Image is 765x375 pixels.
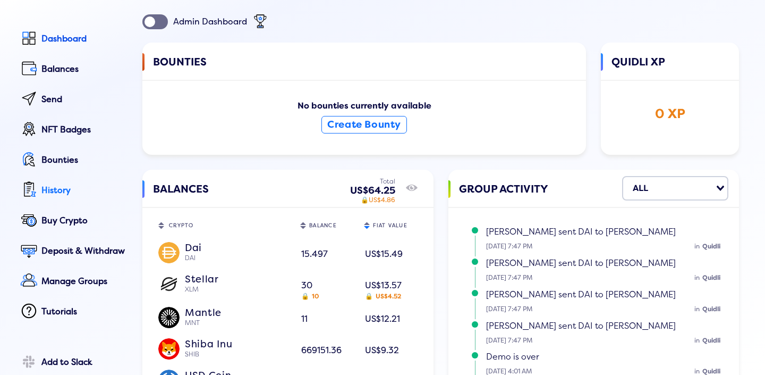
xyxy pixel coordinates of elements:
[486,306,726,313] small: [DATE] 7:47 PM
[486,243,726,251] small: [DATE] 7:47 PM
[185,351,288,359] div: SHIB
[41,155,127,165] div: Bounties
[185,338,288,348] div: Shiba Inu
[486,258,676,269] span: [PERSON_NAME] sent DAI to [PERSON_NAME]
[158,307,180,328] img: MNT
[18,270,127,294] a: Manage Groups
[611,53,665,85] span: QUIDLI XP
[301,249,328,260] span: 15.497
[376,293,401,301] span: US$4.52
[18,210,127,234] a: Buy Crypto
[158,242,180,263] img: DAI
[185,307,288,316] div: Mantle
[486,321,676,331] span: [PERSON_NAME] sent DAI to [PERSON_NAME]
[365,341,416,360] div: US$9.32
[702,274,720,282] span: Quidli
[18,240,127,264] a: Deposit & Withdraw
[158,338,180,360] img: SHIB
[41,186,127,195] div: History
[185,286,288,294] div: XLM
[694,243,700,251] span: in
[18,149,127,173] a: Bounties
[41,64,127,74] div: Balances
[622,176,728,201] div: Search for option
[694,337,700,345] span: in
[153,53,207,85] span: BOUNTIES
[173,17,247,27] div: Admin Dashboard
[702,305,720,313] span: Quidli
[486,274,726,282] small: [DATE] 7:47 PM
[611,106,728,122] div: 0 XP
[185,273,288,283] div: Stellar
[486,352,539,362] span: Demo is over
[350,178,395,186] div: Total
[158,273,180,295] img: XLM
[185,242,288,252] div: Dai
[486,337,726,345] small: [DATE] 7:47 PM
[301,345,342,356] span: 669151.36
[41,307,127,316] div: Tutorials
[321,116,407,134] button: Create Bounty
[41,216,127,226] div: Buy Crypto
[41,357,127,367] div: Add to Slack
[694,274,700,282] span: in
[41,246,127,256] div: Deposit & Withdraw
[702,337,720,345] span: Quidli
[41,277,127,286] div: Manage Groups
[350,185,395,196] div: US$64.25
[18,301,127,324] a: Tutorials
[633,179,648,197] div: ALL
[41,34,127,44] div: Dashboard
[185,319,288,328] div: MNT
[153,101,575,144] div: No bounties currently available
[365,245,416,264] div: US$15.49
[365,310,416,329] div: US$12.21
[301,293,309,301] span: 🔒
[651,179,714,197] input: Search for option
[486,227,676,237] span: [PERSON_NAME] sent DAI to [PERSON_NAME]
[18,58,127,82] a: Balances
[18,179,127,203] a: History
[18,351,127,375] a: Add to Slack
[486,289,676,300] span: [PERSON_NAME] sent DAI to [PERSON_NAME]
[153,180,209,212] span: BALANCES
[365,277,416,295] div: US$13.57
[365,293,373,301] span: 🔒
[459,180,548,212] span: GROUP ACTIVITY
[301,280,352,297] span: 30
[361,196,369,204] span: 🔒
[702,243,720,251] span: Quidli
[694,305,700,313] span: in
[18,28,127,52] a: Dashboard
[41,95,127,104] div: Send
[18,88,127,112] a: Send
[41,125,127,135] div: NFT Badges
[312,293,319,301] span: 10
[301,314,308,324] span: 11
[350,197,395,204] div: US$4.86
[18,119,127,143] a: NFT Badges
[185,254,288,263] div: DAI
